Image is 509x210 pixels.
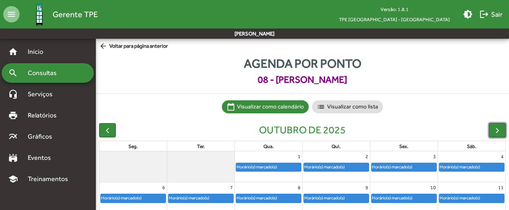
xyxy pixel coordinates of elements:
a: 1 de outubro de 2025 [296,151,302,162]
span: Relatórios [23,111,67,120]
img: Logo [26,1,53,28]
div: Horário(s) marcado(s) [101,194,142,202]
span: Gráficos [23,132,63,141]
span: Voltar para página anterior [99,42,168,51]
span: Sair [479,7,502,22]
div: Horário(s) marcado(s) [304,163,345,171]
div: Horário(s) marcado(s) [372,194,413,202]
div: Horário(s) marcado(s) [372,163,413,171]
div: Horário(s) marcado(s) [236,163,277,171]
a: terça-feira [195,142,206,151]
div: Versão: 1.8.1 [332,4,456,14]
mat-icon: arrow_back [99,42,109,51]
mat-icon: stadium [8,153,18,163]
a: segunda-feira [127,142,139,151]
mat-icon: headset_mic [8,89,18,99]
a: 7 de outubro de 2025 [228,182,235,193]
mat-chip: Visualizar como lista [312,100,383,113]
span: TPE [GEOGRAPHIC_DATA] - [GEOGRAPHIC_DATA] [332,14,456,24]
span: Treinamentos [23,174,78,184]
mat-icon: home [8,47,18,57]
span: Eventos [23,153,62,163]
a: 8 de outubro de 2025 [296,182,302,193]
span: 08 - [PERSON_NAME] [96,73,509,87]
div: Horário(s) marcado(s) [439,194,480,202]
td: 4 de outubro de 2025 [438,151,505,182]
button: Sair [476,7,506,22]
td: 3 de outubro de 2025 [370,151,438,182]
td: 1 de outubro de 2025 [235,151,303,182]
a: 6 de outubro de 2025 [161,182,167,193]
mat-icon: menu [3,6,20,22]
h2: outubro de 2025 [259,124,346,136]
span: Agenda por ponto [96,54,509,73]
a: 3 de outubro de 2025 [432,151,438,162]
a: sábado [465,142,478,151]
mat-chip: Visualizar como calendário [222,100,309,113]
a: sexta-feira [398,142,410,151]
mat-icon: search [8,68,18,78]
span: Gerente TPE [53,8,98,21]
td: 2 de outubro de 2025 [302,151,370,182]
span: Serviços [23,89,64,99]
a: quarta-feira [262,142,275,151]
a: Gerente TPE [20,1,98,28]
mat-icon: multiline_chart [8,132,18,141]
div: Horário(s) marcado(s) [439,163,480,171]
div: Horário(s) marcado(s) [236,194,277,202]
mat-icon: list [317,103,325,111]
div: Horário(s) marcado(s) [304,194,345,202]
a: 11 de outubro de 2025 [496,182,505,193]
a: 9 de outubro de 2025 [364,182,370,193]
mat-icon: logout [479,9,489,19]
a: 4 de outubro de 2025 [499,151,505,162]
mat-icon: print [8,111,18,120]
a: 10 de outubro de 2025 [429,182,438,193]
a: 2 de outubro de 2025 [364,151,370,162]
mat-icon: school [8,174,18,184]
span: Início [23,47,55,57]
mat-icon: brightness_medium [463,9,473,19]
a: quinta-feira [330,142,342,151]
mat-icon: calendar_today [227,103,235,111]
div: Horário(s) marcado(s) [168,194,210,202]
span: Consultas [23,68,67,78]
